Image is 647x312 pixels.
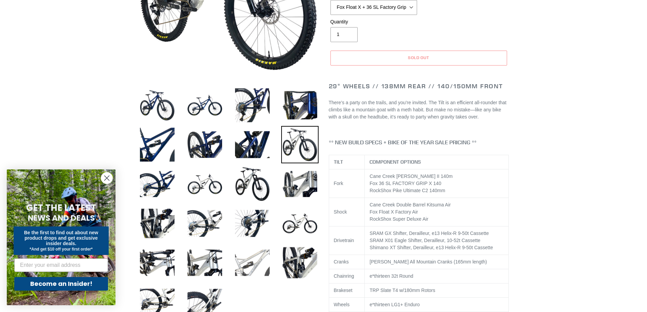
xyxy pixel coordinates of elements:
[365,298,508,312] td: e*thirteen LG1+ Enduro
[24,230,98,246] span: Be the first to find out about new product drops and get exclusive insider deals.
[186,87,223,124] img: Load image into Gallery viewer, TILT - Complete Bike
[139,87,176,124] img: Load image into Gallery viewer, TILT - Complete Bike
[281,87,319,124] img: Load image into Gallery viewer, TILT - Complete Bike
[234,205,271,242] img: Load image into Gallery viewer, TILT - Complete Bike
[329,283,365,298] td: Brakeset
[330,18,417,25] label: Quantity
[365,198,508,226] td: Cane Creek Double Barrel Kitsuma Air Fox Float X Factory Air RockShox Super Deluxe Air
[101,172,113,184] button: Close dialog
[329,269,365,283] td: Chainring
[30,247,92,252] span: *And get $10 off your first order*
[186,244,223,281] img: Load image into Gallery viewer, TILT - Complete Bike
[329,169,365,198] td: Fork
[329,82,509,90] h2: 29" Wheels // 138mm Rear // 140/150mm Front
[186,126,223,163] img: Load image into Gallery viewer, TILT - Complete Bike
[329,255,365,269] td: Cranks
[365,169,508,198] td: Cane Creek [PERSON_NAME] II 140m Fox 36 SL FACTORY GRIP X 140 RockShox Pike Ultimate C2 140mm
[139,244,176,281] img: Load image into Gallery viewer, TILT - Complete Bike
[234,87,271,124] img: Load image into Gallery viewer, TILT - Complete Bike
[14,277,108,291] button: Become an Insider!
[329,298,365,312] td: Wheels
[281,126,319,163] img: Load image into Gallery viewer, TILT - Complete Bike
[365,283,508,298] td: TRP Slate T4 w/180mm Rotors
[139,165,176,203] img: Load image into Gallery viewer, TILT - Complete Bike
[281,165,319,203] img: Load image into Gallery viewer, TILT - Complete Bike
[329,198,365,226] td: Shock
[139,205,176,242] img: Load image into Gallery viewer, TILT - Complete Bike
[365,155,508,169] th: COMPONENT OPTIONS
[234,126,271,163] img: Load image into Gallery viewer, TILT - Complete Bike
[329,226,365,255] td: Drivetrain
[329,155,365,169] th: TILT
[28,213,95,223] span: NEWS AND DEALS
[365,255,508,269] td: [PERSON_NAME] All Mountain Cranks (165mm length)
[186,205,223,242] img: Load image into Gallery viewer, TILT - Complete Bike
[408,55,430,60] span: Sold out
[186,165,223,203] img: Load image into Gallery viewer, TILT - Complete Bike
[365,226,508,255] td: SRAM GX Shifter, Derailleur, e13 Helix-R 9-50t Cassette SRAM X01 Eagle Shifter, Derailleur, 10-52...
[329,139,509,146] h4: ** NEW BUILD SPECS + BIKE OF THE YEAR SALE PRICING **
[234,244,271,281] img: Load image into Gallery viewer, TILT - Complete Bike
[329,99,509,121] p: There’s a party on the trails, and you’re invited. The Tilt is an efficient all-rounder that clim...
[234,165,271,203] img: Load image into Gallery viewer, TILT - Complete Bike
[281,205,319,242] img: Load image into Gallery viewer, TILT - Complete Bike
[26,202,96,214] span: GET THE LATEST
[330,51,507,66] button: Sold out
[14,258,108,272] input: Enter your email address
[365,269,508,283] td: e*thirteen 32t Round
[139,126,176,163] img: Load image into Gallery viewer, TILT - Complete Bike
[281,244,319,281] img: Load image into Gallery viewer, TILT - Complete Bike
